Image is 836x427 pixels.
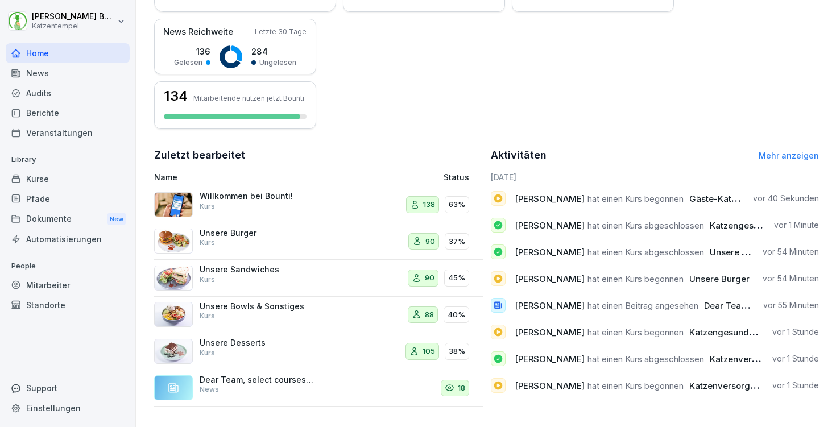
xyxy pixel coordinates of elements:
[448,309,465,321] p: 40%
[154,186,483,223] a: Willkommen bei Bounti!Kurs13863%
[689,380,766,391] span: Katzenversorgung
[6,275,130,295] a: Mitarbeiter
[163,26,233,39] p: News Reichweite
[154,302,193,327] img: ei04ryqe7fxjsz5spfhrf5na.png
[154,223,483,260] a: Unsere BurgerKurs9037%
[200,384,219,395] p: News
[423,199,435,210] p: 138
[515,247,585,258] span: [PERSON_NAME]
[200,275,215,285] p: Kurs
[154,297,483,334] a: Unsere Bowls & SonstigesKurs8840%
[515,273,585,284] span: [PERSON_NAME]
[448,272,465,284] p: 45%
[6,295,130,315] a: Standorte
[32,22,115,30] p: Katzentempel
[6,169,130,189] a: Kurse
[6,83,130,103] a: Audits
[772,380,819,391] p: vor 1 Stunde
[491,171,820,183] h6: [DATE]
[200,191,313,201] p: Willkommen bei Bounti!
[6,257,130,275] p: People
[154,260,483,297] a: Unsere SandwichesKurs9045%
[587,193,684,204] span: hat einen Kurs begonnen
[200,311,215,321] p: Kurs
[174,45,210,57] p: 136
[710,247,770,258] span: Unsere Burger
[515,354,585,364] span: [PERSON_NAME]
[200,338,313,348] p: Unsere Desserts
[425,236,435,247] p: 90
[449,346,465,357] p: 38%
[423,346,435,357] p: 105
[6,63,130,83] a: News
[689,273,750,284] span: Unsere Burger
[710,354,787,364] span: Katzenversorgung
[772,326,819,338] p: vor 1 Stunde
[772,353,819,364] p: vor 1 Stunde
[587,273,684,284] span: hat einen Kurs begonnen
[763,273,819,284] p: vor 54 Minuten
[6,209,130,230] a: DokumenteNew
[154,370,483,407] a: Dear Team, select courses are now available in English 🇺🇸: - Breakfasts - Sandwiches - Burger - B...
[689,327,835,338] span: Katzengesundheit & -wohlbefinden
[753,193,819,204] p: vor 40 Sekunden
[425,309,434,321] p: 88
[154,171,355,183] p: Name
[6,103,130,123] a: Berichte
[587,327,684,338] span: hat einen Kurs begonnen
[515,327,585,338] span: [PERSON_NAME]
[174,57,202,68] p: Gelesen
[6,398,130,418] a: Einstellungen
[444,171,469,183] p: Status
[587,220,704,231] span: hat einen Kurs abgeschlossen
[200,201,215,212] p: Kurs
[449,236,465,247] p: 37%
[259,57,296,68] p: Ungelesen
[587,247,704,258] span: hat einen Kurs abgeschlossen
[587,354,704,364] span: hat einen Kurs abgeschlossen
[515,193,585,204] span: [PERSON_NAME]
[587,300,698,311] span: hat einen Beitrag angesehen
[193,94,304,102] p: Mitarbeitende nutzen jetzt Bounti
[6,378,130,398] div: Support
[6,189,130,209] a: Pfade
[763,300,819,311] p: vor 55 Minuten
[449,199,465,210] p: 63%
[154,192,193,217] img: xh3bnih80d1pxcetv9zsuevg.png
[200,264,313,275] p: Unsere Sandwiches
[774,219,819,231] p: vor 1 Minute
[515,220,585,231] span: [PERSON_NAME]
[107,213,126,226] div: New
[200,348,215,358] p: Kurs
[251,45,296,57] p: 284
[425,272,434,284] p: 90
[32,12,115,22] p: [PERSON_NAME] Benedix
[154,266,193,291] img: yi7xhwbxe3m4h1lezp14n586.png
[255,27,307,37] p: Letzte 30 Tage
[458,383,465,394] p: 18
[515,380,585,391] span: [PERSON_NAME]
[689,193,794,204] span: Gäste-Katzen-Interaktion
[200,228,313,238] p: Unsere Burger
[200,301,313,312] p: Unsere Bowls & Sonstiges
[6,151,130,169] p: Library
[515,300,585,311] span: [PERSON_NAME]
[154,147,483,163] h2: Zuletzt bearbeitet
[6,43,130,63] a: Home
[6,209,130,230] div: Dokumente
[200,375,313,385] p: Dear Team, select courses are now available in English 🇺🇸: - Breakfasts - Sandwiches - Burger - B...
[6,229,130,249] a: Automatisierungen
[154,339,193,364] img: uk78nzme8od8c10kt62qgexg.png
[6,123,130,143] a: Veranstaltungen
[491,147,547,163] h2: Aktivitäten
